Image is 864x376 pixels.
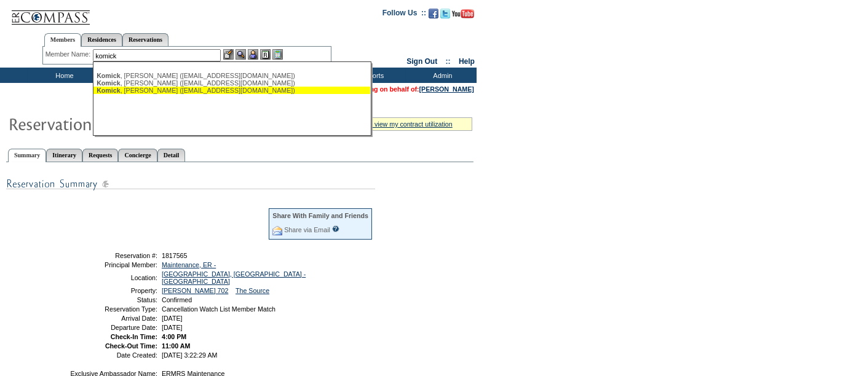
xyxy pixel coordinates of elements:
[162,342,190,350] span: 11:00 AM
[162,270,306,285] a: [GEOGRAPHIC_DATA], [GEOGRAPHIC_DATA] - [GEOGRAPHIC_DATA]
[97,79,121,87] span: Komick
[69,315,157,322] td: Arrival Date:
[459,57,475,66] a: Help
[452,12,474,20] a: Subscribe to our YouTube Channel
[44,33,82,47] a: Members
[69,252,157,259] td: Reservation #:
[8,149,46,162] a: Summary
[429,12,438,20] a: Become our fan on Facebook
[332,225,339,232] input: What is this?
[236,49,246,60] img: View
[382,7,426,22] td: Follow Us ::
[162,252,188,259] span: 1817565
[406,68,477,83] td: Admin
[162,296,192,304] span: Confirmed
[446,57,451,66] span: ::
[69,261,157,268] td: Principal Member:
[162,333,186,340] span: 4:00 PM
[69,351,157,359] td: Date Created:
[236,287,269,294] a: The Source
[69,305,157,313] td: Reservation Type:
[429,9,438,18] img: Become our fan on Facebook
[69,296,157,304] td: Status:
[162,261,216,268] a: Maintenance, ER -
[419,85,474,93] a: [PERSON_NAME]
[162,305,275,313] span: Cancellation Watch List Member Match
[369,120,453,128] a: » view my contract utilization
[272,49,283,60] img: b_calculator.gif
[272,212,368,219] div: Share With Family and Friends
[157,149,186,162] a: Detail
[162,324,183,331] span: [DATE]
[105,342,157,350] strong: Check-Out Time:
[69,270,157,285] td: Location:
[223,49,234,60] img: b_edit.gif
[97,72,367,79] div: , [PERSON_NAME] ([EMAIL_ADDRESS][DOMAIN_NAME])
[260,49,271,60] img: Reservations
[248,49,258,60] img: Impersonate
[284,226,330,233] a: Share via Email
[122,33,168,46] a: Reservations
[69,324,157,331] td: Departure Date:
[46,149,82,162] a: Itinerary
[162,351,217,359] span: [DATE] 3:22:29 AM
[69,287,157,294] td: Property:
[6,176,375,192] img: subTtlResSummary.gif
[46,49,93,60] div: Member Name:
[111,333,157,340] strong: Check-In Time:
[162,315,183,322] span: [DATE]
[8,111,254,136] img: Reservaton Summary
[97,79,367,87] div: , [PERSON_NAME] ([EMAIL_ADDRESS][DOMAIN_NAME])
[97,87,367,94] div: , [PERSON_NAME] ([EMAIL_ADDRESS][DOMAIN_NAME])
[452,9,474,18] img: Subscribe to our YouTube Channel
[333,85,474,93] span: You are acting on behalf of:
[118,149,157,162] a: Concierge
[28,68,98,83] td: Home
[97,72,121,79] span: Komick
[440,12,450,20] a: Follow us on Twitter
[81,33,122,46] a: Residences
[97,87,121,94] span: Komick
[162,287,228,294] a: [PERSON_NAME] 702
[406,57,437,66] a: Sign Out
[82,149,118,162] a: Requests
[440,9,450,18] img: Follow us on Twitter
